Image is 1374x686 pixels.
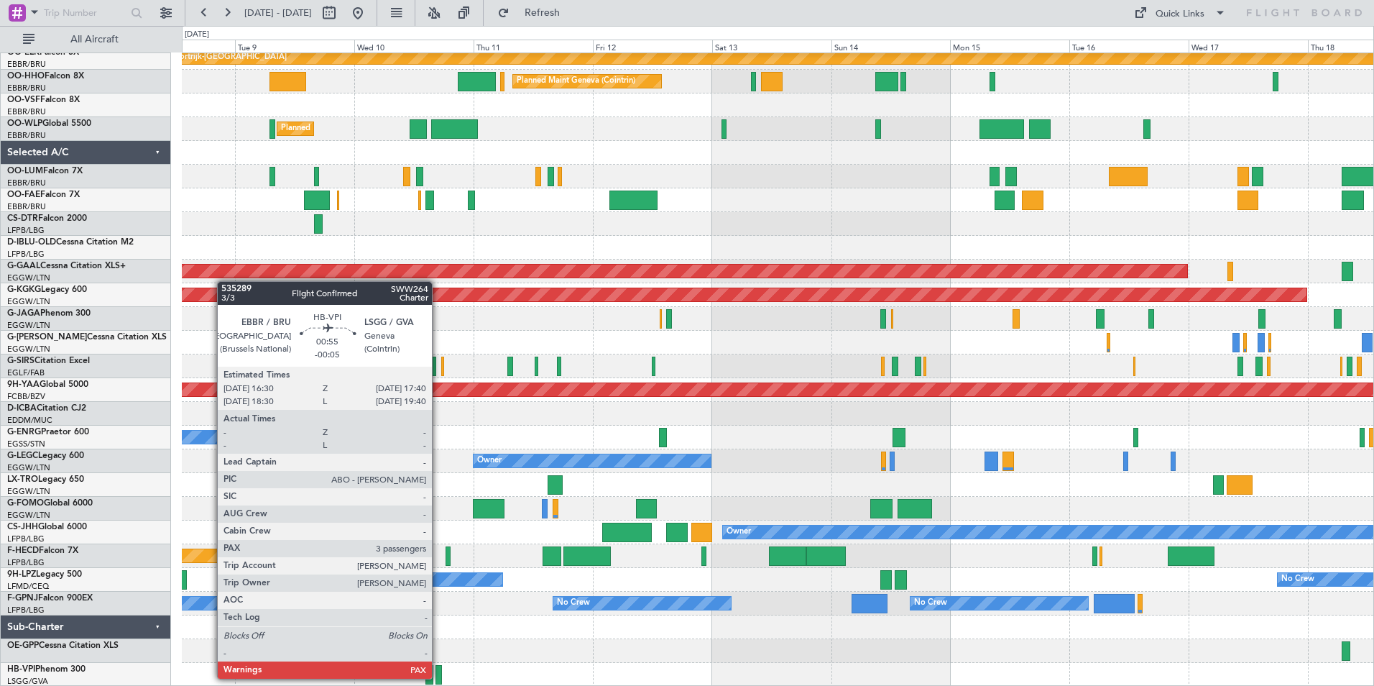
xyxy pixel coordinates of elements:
span: 9H-YAA [7,380,40,389]
div: Owner [477,450,502,472]
span: LX-TRO [7,475,38,484]
a: EBBR/BRU [7,83,46,93]
a: F-HECDFalcon 7X [7,546,78,555]
span: G-KGKG [7,285,41,294]
a: G-JAGAPhenom 300 [7,309,91,318]
a: OO-FAEFalcon 7X [7,191,80,199]
a: OE-GPPCessna Citation XLS [7,641,119,650]
a: FCBB/BZV [7,391,45,402]
div: Tue 16 [1069,40,1189,52]
span: G-JAGA [7,309,40,318]
a: OO-HHOFalcon 8X [7,72,84,81]
a: EGGW/LTN [7,344,50,355]
a: G-SIRSCitation Excel [7,357,90,365]
div: Planned Maint Dusseldorf [288,474,382,495]
a: LX-TROLegacy 650 [7,475,84,484]
a: F-GPNJFalcon 900EX [7,594,93,603]
span: OO-VSF [7,96,40,104]
a: EGLF/FAB [7,367,45,378]
span: All Aircraft [37,35,152,45]
span: D-ICBA [7,404,37,413]
a: CS-DTRFalcon 2000 [7,214,87,223]
span: G-GAAL [7,262,40,270]
div: Quick Links [1156,7,1204,22]
span: OO-HHO [7,72,45,81]
a: LFMD/CEQ [7,581,49,592]
a: D-ICBACitation CJ2 [7,404,86,413]
span: F-HECD [7,546,39,555]
span: G-[PERSON_NAME] [7,333,87,342]
span: [DATE] - [DATE] [244,6,312,19]
span: G-LEGC [7,452,38,460]
span: G-FOMO [7,499,44,508]
a: G-LEGCLegacy 600 [7,452,84,460]
div: Mon 15 [950,40,1069,52]
span: 9H-LPZ [7,570,36,579]
a: OO-VSFFalcon 8X [7,96,80,104]
div: No Crew [328,569,361,590]
a: LFPB/LBG [7,605,45,616]
a: CS-JHHGlobal 6000 [7,523,87,531]
span: OO-LUM [7,167,43,175]
span: Refresh [512,8,573,18]
a: 9H-YAAGlobal 5000 [7,380,88,389]
div: Thu 11 [474,40,593,52]
a: LFPB/LBG [7,249,45,260]
button: Quick Links [1127,1,1233,24]
div: Wed 10 [354,40,474,52]
a: EGGW/LTN [7,510,50,521]
span: OE-GPP [7,641,39,650]
div: Owner [727,521,751,543]
div: Sat 13 [712,40,831,52]
a: G-KGKGLegacy 600 [7,285,87,294]
span: OO-FAE [7,191,40,199]
a: EGGW/LTN [7,296,50,307]
span: D-IBLU-OLD [7,238,56,247]
a: OO-WLPGlobal 5500 [7,119,91,128]
div: Planned Maint Geneva (Cointrin) [517,70,635,92]
input: Trip Number [44,2,126,24]
a: EGGW/LTN [7,320,50,331]
button: All Aircraft [16,28,156,51]
span: OO-WLP [7,119,42,128]
a: EBBR/BRU [7,59,46,70]
span: CS-DTR [7,214,38,223]
a: EBBR/BRU [7,106,46,117]
a: 9H-LPZLegacy 500 [7,570,82,579]
a: HB-VPIPhenom 300 [7,665,86,674]
a: EBBR/BRU [7,201,46,212]
a: EBBR/BRU [7,130,46,141]
div: Tue 9 [235,40,354,52]
div: Wed 17 [1189,40,1308,52]
a: EDDM/MUC [7,415,52,426]
a: G-FOMOGlobal 6000 [7,499,93,508]
div: [DATE] [185,29,209,41]
span: F-GPNJ [7,594,38,603]
a: OO-LUMFalcon 7X [7,167,83,175]
a: LFPB/LBG [7,534,45,544]
div: Fri 12 [593,40,712,52]
a: EGGW/LTN [7,486,50,497]
div: No Crew [557,593,590,614]
a: G-[PERSON_NAME]Cessna Citation XLS [7,333,167,342]
div: Sun 14 [831,40,951,52]
a: G-GAALCessna Citation XLS+ [7,262,126,270]
button: Refresh [491,1,577,24]
div: No Crew [914,593,947,614]
a: G-ENRGPraetor 600 [7,428,89,436]
a: EGSS/STN [7,439,45,449]
a: EBBR/BRU [7,178,46,188]
a: EGGW/LTN [7,273,50,283]
a: LFPB/LBG [7,557,45,568]
div: Planned Maint Milan (Linate) [281,118,384,140]
a: LFPB/LBG [7,225,45,236]
a: D-IBLU-OLDCessna Citation M2 [7,238,134,247]
div: Planned Maint Kortrijk-[GEOGRAPHIC_DATA] [119,47,287,68]
div: No Crew [1281,569,1314,590]
span: G-ENRG [7,428,41,436]
span: CS-JHH [7,523,38,531]
span: HB-VPI [7,665,35,674]
a: EGGW/LTN [7,462,50,473]
span: G-SIRS [7,357,34,365]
